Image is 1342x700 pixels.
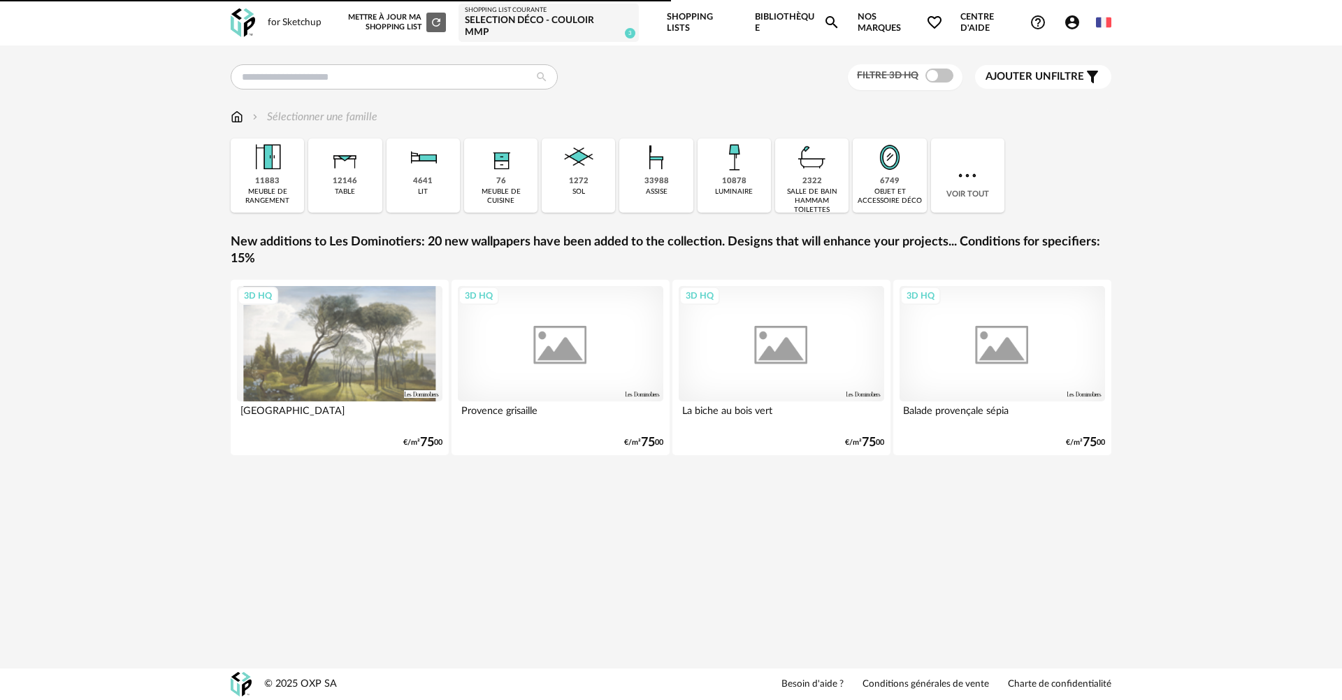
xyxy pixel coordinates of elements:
img: Meuble%20de%20rangement.png [249,138,287,176]
div: €/m² 00 [624,438,663,448]
div: €/m² 00 [845,438,884,448]
div: 3D HQ [459,287,499,305]
img: svg+xml;base64,PHN2ZyB3aWR0aD0iMTYiIGhlaWdodD0iMTciIHZpZXdCb3g9IjAgMCAxNiAxNyIgZmlsbD0ibm9uZSIgeG... [231,109,243,125]
div: 4641 [413,176,433,187]
img: Miroir.png [871,138,909,176]
img: Luminaire.png [715,138,753,176]
div: Provence grisaille [458,401,663,429]
div: €/m² 00 [403,438,442,448]
div: salle de bain hammam toilettes [779,187,844,215]
div: lit [418,187,428,197]
a: Shopping List courante Selection déco - Couloir MMP 3 [465,6,633,39]
a: Besoin d'aide ? [781,678,844,691]
img: Literie.png [404,138,442,176]
img: Salle%20de%20bain.png [793,138,831,176]
a: Conditions générales de vente [863,678,989,691]
div: 11883 [255,176,280,187]
div: 12146 [333,176,357,187]
div: 6749 [880,176,900,187]
div: 76 [496,176,506,187]
div: Voir tout [931,138,1004,213]
a: 3D HQ Balade provençale sépia €/m²7500 [893,280,1111,455]
span: 75 [641,438,655,448]
span: Magnify icon [823,14,840,31]
img: Sol.png [560,138,598,176]
div: meuble de rangement [235,187,300,206]
div: 10878 [722,176,746,187]
span: Heart Outline icon [926,14,943,31]
a: 3D HQ [GEOGRAPHIC_DATA] €/m²7500 [231,280,449,455]
span: 3 [625,28,635,38]
img: Rangement.png [482,138,520,176]
div: sol [572,187,585,197]
span: Filtre 3D HQ [857,71,918,80]
div: €/m² 00 [1066,438,1105,448]
div: Sélectionner une famille [250,109,377,125]
button: Ajouter unfiltre Filter icon [975,65,1111,89]
div: 33988 [644,176,669,187]
span: 75 [420,438,434,448]
div: Selection déco - Couloir MMP [465,15,633,39]
div: 2322 [802,176,822,187]
a: Charte de confidentialité [1008,678,1111,691]
span: filtre [986,70,1084,84]
div: table [335,187,355,197]
div: Shopping List courante [465,6,633,15]
span: Centre d'aideHelp Circle Outline icon [960,11,1046,34]
a: New additions to Les Dominotiers: 20 new wallpapers have been added to the collection. Designs th... [231,234,1111,267]
img: OXP [231,8,255,37]
img: OXP [231,672,252,697]
span: Filter icon [1084,69,1101,85]
span: 75 [862,438,876,448]
div: 1272 [569,176,589,187]
img: Table.png [326,138,364,176]
img: svg+xml;base64,PHN2ZyB3aWR0aD0iMTYiIGhlaWdodD0iMTYiIHZpZXdCb3g9IjAgMCAxNiAxNiIgZmlsbD0ibm9uZSIgeG... [250,109,261,125]
div: meuble de cuisine [468,187,533,206]
span: Ajouter un [986,71,1051,82]
div: 3D HQ [900,287,941,305]
img: fr [1096,15,1111,30]
div: 3D HQ [679,287,720,305]
div: for Sketchup [268,17,322,29]
span: Account Circle icon [1064,14,1087,31]
img: Assise.png [637,138,675,176]
div: [GEOGRAPHIC_DATA] [237,401,442,429]
div: © 2025 OXP SA [264,678,337,691]
a: 3D HQ Provence grisaille €/m²7500 [452,280,670,455]
a: 3D HQ La biche au bois vert €/m²7500 [672,280,890,455]
img: more.7b13dc1.svg [955,163,980,188]
div: objet et accessoire déco [857,187,922,206]
div: La biche au bois vert [679,401,884,429]
div: assise [646,187,668,197]
div: 3D HQ [238,287,278,305]
span: Help Circle Outline icon [1030,14,1046,31]
span: 75 [1083,438,1097,448]
span: Refresh icon [430,18,442,26]
div: Mettre à jour ma Shopping List [345,13,446,32]
div: luminaire [715,187,753,197]
div: Balade provençale sépia [900,401,1105,429]
span: Account Circle icon [1064,14,1081,31]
